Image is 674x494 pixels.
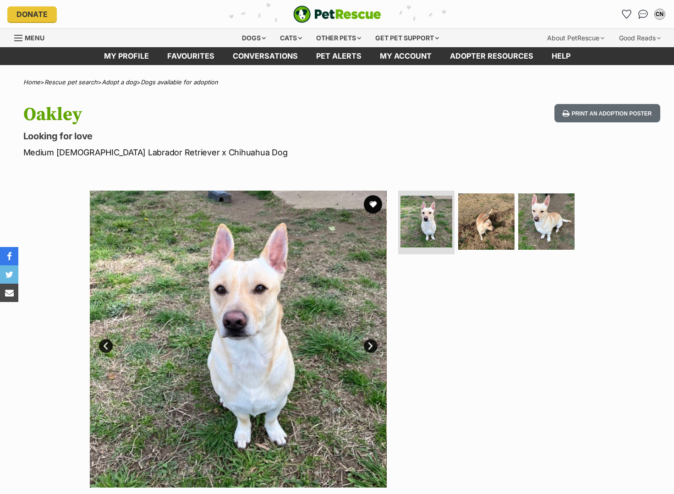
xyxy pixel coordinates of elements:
[14,29,51,45] a: Menu
[44,78,98,86] a: Rescue pet search
[293,5,381,23] a: PetRescue
[99,339,113,353] a: Prev
[619,7,634,22] a: Favourites
[400,196,452,247] img: Photo of Oakley
[90,191,387,488] img: Photo of Oakley
[158,47,224,65] a: Favourites
[441,47,542,65] a: Adopter resources
[307,47,371,65] a: Pet alerts
[224,47,307,65] a: conversations
[23,78,40,86] a: Home
[141,78,218,86] a: Dogs available for adoption
[613,29,667,47] div: Good Reads
[554,104,660,123] button: Print an adoption poster
[274,29,308,47] div: Cats
[0,79,674,86] div: > > >
[25,34,44,42] span: Menu
[638,10,648,19] img: chat-41dd97257d64d25036548639549fe6c8038ab92f7586957e7f3b1b290dea8141.svg
[371,47,441,65] a: My account
[364,339,378,353] a: Next
[652,7,667,22] button: My account
[518,193,575,250] img: Photo of Oakley
[293,5,381,23] img: logo-e224e6f780fb5917bec1dbf3a21bbac754714ae5b6737aabdf751b685950b380.svg
[458,193,515,250] img: Photo of Oakley
[23,104,411,125] h1: Oakley
[310,29,367,47] div: Other pets
[655,10,664,19] div: CN
[23,130,411,143] p: Looking for love
[541,29,611,47] div: About PetRescue
[236,29,272,47] div: Dogs
[369,29,445,47] div: Get pet support
[95,47,158,65] a: My profile
[102,78,137,86] a: Adopt a dog
[619,7,667,22] ul: Account quick links
[542,47,580,65] a: Help
[23,146,411,159] p: Medium [DEMOGRAPHIC_DATA] Labrador Retriever x Chihuahua Dog
[636,7,651,22] a: Conversations
[7,6,57,22] a: Donate
[364,195,382,214] button: favourite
